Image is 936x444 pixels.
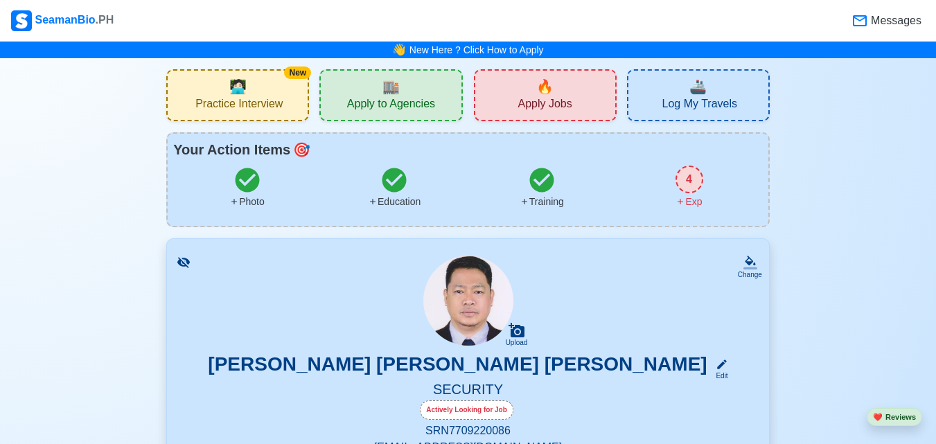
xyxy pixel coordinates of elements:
p: SRN 7709220086 [184,423,752,439]
div: Education [368,195,421,209]
span: agencies [382,76,400,97]
h3: [PERSON_NAME] [PERSON_NAME] [PERSON_NAME] [208,353,707,381]
span: Log My Travels [662,97,737,114]
div: Your Action Items [173,139,763,160]
span: Apply to Agencies [347,97,435,114]
span: bell [390,39,409,60]
div: Training [520,195,564,209]
span: .PH [96,14,114,26]
button: heartReviews [867,408,922,427]
span: todo [293,139,310,160]
img: Logo [11,10,32,31]
div: Photo [229,195,265,209]
div: Upload [506,339,528,347]
div: Actively Looking for Job [420,400,513,420]
span: Practice Interview [195,97,283,114]
div: Change [738,269,762,280]
span: Messages [868,12,921,29]
div: New [284,66,311,79]
div: SeamanBio [11,10,114,31]
span: new [536,76,554,97]
span: Apply Jobs [518,97,572,114]
span: travel [689,76,707,97]
h5: SECURITY [184,381,752,400]
div: 4 [675,166,703,193]
span: interview [229,76,247,97]
div: Edit [710,371,728,381]
div: Exp [675,195,702,209]
a: New Here ? Click How to Apply [409,44,544,55]
span: heart [873,413,883,421]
